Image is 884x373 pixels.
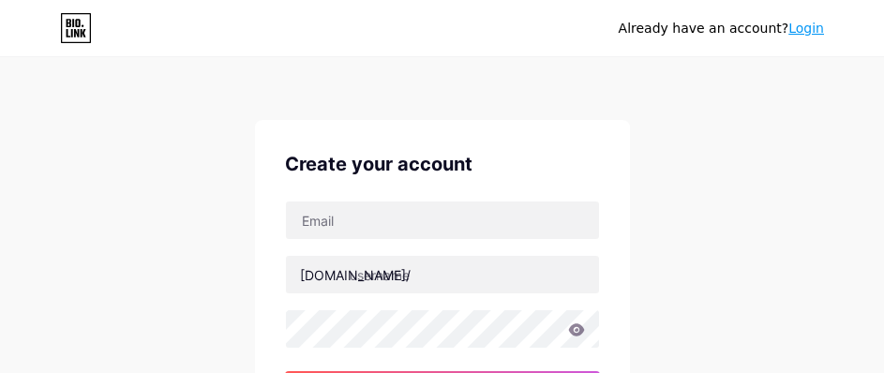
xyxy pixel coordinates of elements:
[300,265,411,285] div: [DOMAIN_NAME]/
[286,256,599,293] input: username
[619,19,824,38] div: Already have an account?
[788,21,824,36] a: Login
[285,150,600,178] div: Create your account
[286,201,599,239] input: Email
